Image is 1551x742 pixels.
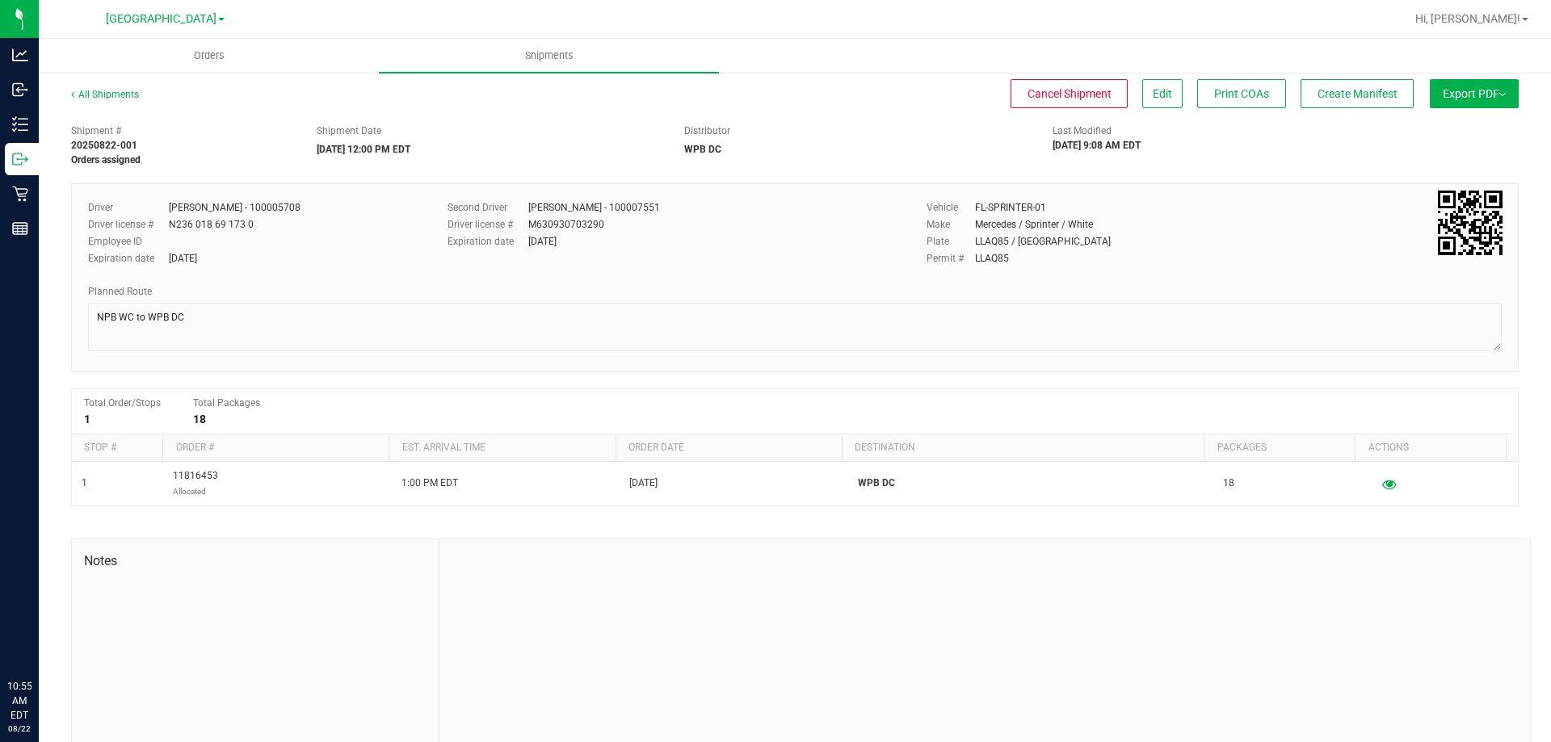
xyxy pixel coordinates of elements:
span: Shipments [503,48,595,63]
iframe: Resource center [16,613,65,661]
div: [PERSON_NAME] - 100005708 [169,200,301,215]
th: Order date [616,434,842,462]
th: Est. arrival time [389,434,615,462]
div: FL-SPRINTER-01 [975,200,1046,215]
label: Permit # [927,251,975,266]
inline-svg: Reports [12,220,28,237]
label: Second Driver [448,200,528,215]
p: 08/22 [7,723,32,735]
span: Shipment # [71,124,292,138]
a: Orders [39,39,379,73]
label: Driver license # [88,217,169,232]
span: 1:00 PM EDT [401,476,458,491]
label: Driver license # [448,217,528,232]
span: 1 [82,476,87,491]
label: Expiration date [448,234,528,249]
span: Cancel Shipment [1028,87,1112,100]
div: M630930703290 [528,217,604,232]
label: Distributor [684,124,730,138]
th: Order # [162,434,389,462]
label: Expiration date [88,251,169,266]
span: Orders [172,48,246,63]
div: [PERSON_NAME] - 100007551 [528,200,660,215]
label: Driver [88,200,169,215]
div: LLAQ85 [975,251,1009,266]
button: Export PDF [1430,79,1519,108]
div: N236 018 69 173 0 [169,217,254,232]
inline-svg: Outbound [12,151,28,167]
a: All Shipments [71,89,139,100]
inline-svg: Inbound [12,82,28,98]
iframe: Resource center unread badge [48,610,67,630]
span: Create Manifest [1318,87,1398,100]
p: Allocated [173,484,218,499]
th: Packages [1204,434,1355,462]
strong: Orders assigned [71,154,141,166]
span: Print COAs [1214,87,1269,100]
a: Shipments [379,39,719,73]
span: Edit [1153,87,1172,100]
div: [DATE] [528,234,557,249]
p: WPB DC [858,476,1204,491]
span: 18 [1223,476,1234,491]
p: 10:55 AM EDT [7,679,32,723]
th: Destination [842,434,1204,462]
inline-svg: Retail [12,186,28,202]
img: Scan me! [1438,191,1503,255]
div: Mercedes / Sprinter / White [975,217,1093,232]
div: LLAQ85 / [GEOGRAPHIC_DATA] [975,234,1111,249]
strong: 20250822-001 [71,140,137,151]
th: Stop # [72,434,162,462]
inline-svg: Analytics [12,47,28,63]
label: Plate [927,234,975,249]
button: Edit [1142,79,1183,108]
th: Actions [1355,434,1506,462]
span: Hi, [PERSON_NAME]! [1415,12,1520,25]
label: Shipment Date [317,124,381,138]
label: Vehicle [927,200,975,215]
button: Cancel Shipment [1011,79,1128,108]
strong: [DATE] 9:08 AM EDT [1053,140,1141,151]
label: Last Modified [1053,124,1112,138]
inline-svg: Inventory [12,116,28,132]
strong: 1 [84,413,90,425]
label: Make [927,217,975,232]
label: Employee ID [88,234,169,249]
div: [DATE] [169,251,197,266]
strong: [DATE] 12:00 PM EDT [317,144,410,155]
strong: 18 [193,413,206,425]
span: Notes [84,551,427,571]
span: Planned Route [88,286,152,297]
strong: WPB DC [684,144,721,155]
button: Print COAs [1197,79,1286,108]
span: Total Order/Stops [84,397,161,409]
button: Create Manifest [1301,79,1414,108]
span: 11816453 [173,468,218,499]
span: [DATE] [629,476,658,491]
qrcode: 20250822-001 [1438,191,1503,255]
span: [GEOGRAPHIC_DATA] [106,12,216,26]
span: Total Packages [193,397,260,409]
